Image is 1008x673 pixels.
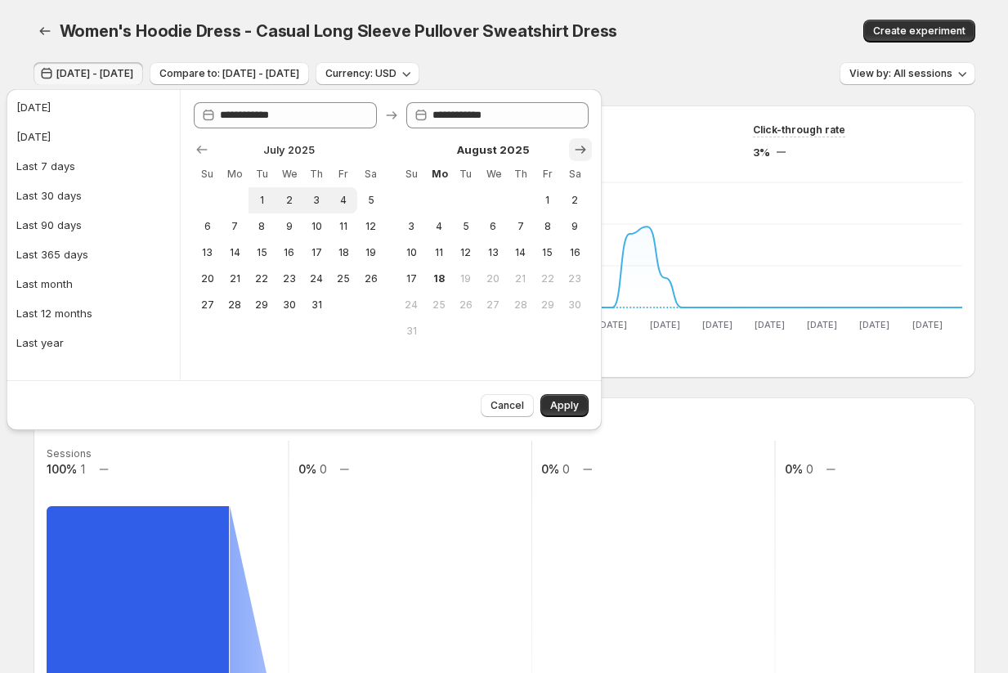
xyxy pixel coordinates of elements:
button: Cancel [481,394,534,417]
span: 29 [255,298,269,312]
button: Sunday July 6 2025 [194,213,221,240]
span: 27 [200,298,214,312]
span: Sa [568,168,582,181]
button: Tuesday August 26 2025 [452,292,479,318]
span: 5 [364,194,378,207]
span: 9 [568,220,582,233]
span: 28 [227,298,241,312]
span: [DATE] - [DATE] [56,67,133,80]
button: Tuesday August 5 2025 [452,213,479,240]
span: 16 [568,246,582,259]
span: 12 [364,220,378,233]
button: Friday July 25 2025 [330,266,357,292]
span: We [282,168,296,181]
span: 31 [309,298,323,312]
button: Last year [11,330,175,356]
span: 2 [568,194,582,207]
button: Wednesday August 27 2025 [480,292,507,318]
button: Thursday August 7 2025 [507,213,534,240]
span: 25 [337,272,351,285]
span: 3 [405,220,419,233]
button: Currency: USD [316,62,419,85]
span: 8 [540,220,554,233]
span: Click-through rate [753,123,845,137]
span: 6 [200,220,214,233]
span: 26 [364,272,378,285]
button: Monday July 28 2025 [221,292,248,318]
span: Tu [255,168,269,181]
text: [DATE] [912,319,942,330]
text: [DATE] [649,319,679,330]
button: Friday August 15 2025 [534,240,561,266]
th: Sunday [194,161,221,187]
button: Wednesday July 16 2025 [276,240,302,266]
div: [DATE] [16,99,51,115]
span: 17 [405,272,419,285]
button: Sunday August 24 2025 [398,292,425,318]
button: View by: All sessions [840,62,975,85]
button: Saturday August 9 2025 [562,213,589,240]
text: [DATE] [859,319,889,330]
button: Last 90 days [11,212,175,238]
span: Fr [337,168,351,181]
span: 9 [282,220,296,233]
div: [DATE] [16,128,51,145]
button: Tuesday July 1 2025 [249,187,276,213]
span: 23 [282,272,296,285]
th: Wednesday [276,161,302,187]
span: Women's Hoodie Dress - Casual Long Sleeve Pullover Sweatshirt Dress [60,21,618,41]
th: Tuesday [452,161,479,187]
button: Sunday August 17 2025 [398,266,425,292]
button: Thursday July 31 2025 [302,292,329,318]
span: Cancel [491,399,524,412]
button: Sunday August 31 2025 [398,318,425,344]
button: [DATE] [11,94,175,120]
button: Tuesday August 19 2025 [452,266,479,292]
span: 22 [540,272,554,285]
th: Sunday [398,161,425,187]
span: 27 [486,298,500,312]
button: Thursday July 17 2025 [302,240,329,266]
button: Last 30 days [11,182,175,209]
span: 14 [513,246,527,259]
button: Monday August 25 2025 [425,292,452,318]
button: Friday July 11 2025 [330,213,357,240]
span: 10 [405,246,419,259]
span: 6 [486,220,500,233]
span: Th [513,168,527,181]
button: Last 7 days [11,153,175,179]
button: Sunday July 27 2025 [194,292,221,318]
button: Friday July 4 2025 [330,187,357,213]
span: 13 [200,246,214,259]
button: Sunday August 3 2025 [398,213,425,240]
span: 4 [432,220,446,233]
span: 13 [486,246,500,259]
span: 24 [309,272,323,285]
th: Friday [534,161,561,187]
span: 1 [255,194,269,207]
span: 10 [309,220,323,233]
div: Last 12 months [16,305,92,321]
button: Wednesday July 30 2025 [276,292,302,318]
span: 18 [432,272,446,285]
span: 4 [337,194,351,207]
span: 26 [459,298,473,312]
button: [DATE] [11,123,175,150]
button: Thursday July 24 2025 [302,266,329,292]
span: 28 [513,298,527,312]
text: 0% [298,462,316,476]
th: Thursday [302,161,329,187]
span: 19 [364,246,378,259]
span: Th [309,168,323,181]
div: Last 365 days [16,246,88,262]
text: [DATE] [597,319,627,330]
span: 7 [227,220,241,233]
th: Monday [221,161,248,187]
button: Friday August 29 2025 [534,292,561,318]
button: Monday August 4 2025 [425,213,452,240]
button: Sunday July 20 2025 [194,266,221,292]
span: 30 [568,298,582,312]
span: Tu [459,168,473,181]
div: Last 30 days [16,187,82,204]
text: 1 [80,462,84,476]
